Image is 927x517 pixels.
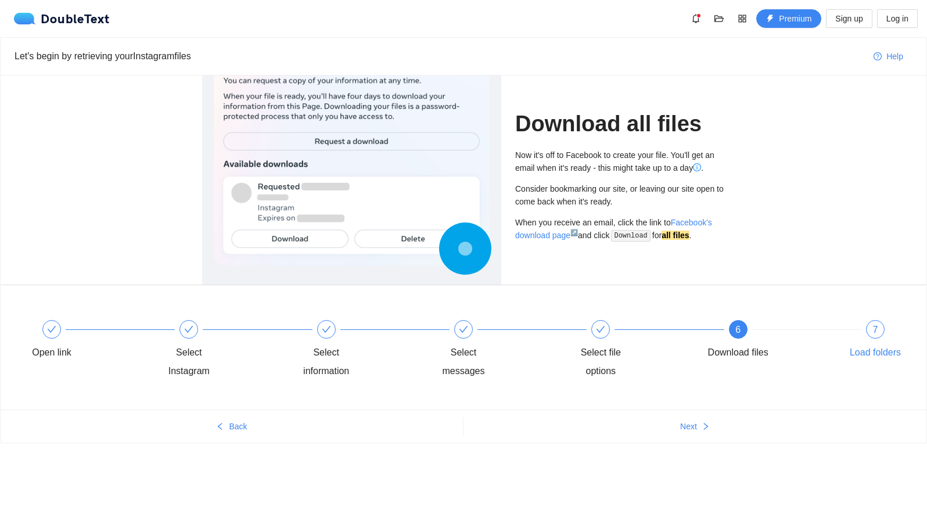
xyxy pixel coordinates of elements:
button: Log in [877,9,918,28]
span: check [322,325,331,334]
span: 6 [735,325,741,335]
div: DoubleText [14,13,110,24]
div: When you receive an email, click the link to and click for . [515,216,725,242]
div: Load folders [850,343,901,362]
a: Facebook's download page↗ [515,218,712,240]
div: 7Load folders [842,320,909,362]
div: Select file options [567,343,634,380]
span: right [702,422,710,432]
span: appstore [734,14,751,23]
span: 7 [873,325,878,335]
div: Select information [293,320,430,380]
span: Help [886,50,903,63]
div: Select file options [567,320,704,380]
div: Select messages [430,343,497,380]
div: Select information [293,343,360,380]
div: 6Download files [705,320,842,362]
div: Consider bookmarking our site, or leaving our site open to come back when it's ready. [515,182,725,208]
div: Open link [32,343,71,362]
button: Sign up [826,9,872,28]
button: leftBack [1,417,463,436]
span: thunderbolt [766,15,774,24]
div: Select messages [430,320,567,380]
div: Select Instagram [155,343,222,380]
span: Back [229,420,247,433]
span: Sign up [835,12,863,25]
span: Premium [779,12,811,25]
span: Next [680,420,697,433]
h1: Download all files [515,110,725,138]
div: Let's begin by retrieving your Instagram files [15,49,864,63]
span: check [596,325,605,334]
strong: all files [662,231,689,240]
button: thunderboltPremium [756,9,821,28]
button: bell [687,9,705,28]
button: folder-open [710,9,728,28]
sup: ↗ [570,229,578,236]
span: folder-open [710,14,728,23]
code: Download [611,230,651,242]
span: check [184,325,193,334]
span: Log in [886,12,908,25]
div: Select Instagram [155,320,292,380]
button: Nextright [463,417,926,436]
img: logo [14,13,41,24]
span: left [216,422,224,432]
div: Open link [18,320,155,362]
button: question-circleHelp [864,47,912,66]
span: bell [687,14,705,23]
span: question-circle [874,52,882,62]
div: Now it's off to Facebook to create your file. You'll get an email when it's ready - this might ta... [515,149,725,174]
span: check [47,325,56,334]
button: appstore [733,9,752,28]
span: check [459,325,468,334]
div: Download files [708,343,768,362]
a: logoDoubleText [14,13,110,24]
span: info-circle [693,163,701,171]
